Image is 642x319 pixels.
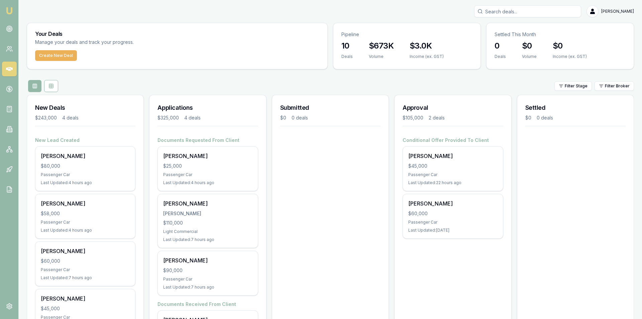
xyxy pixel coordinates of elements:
[525,114,531,121] div: $0
[408,152,497,160] div: [PERSON_NAME]
[41,172,130,177] div: Passenger Car
[537,114,553,121] div: 0 deals
[280,114,286,121] div: $0
[163,210,252,217] div: [PERSON_NAME]
[41,200,130,208] div: [PERSON_NAME]
[429,114,445,121] div: 2 deals
[525,103,626,112] h3: Settled
[163,220,252,226] div: $110,000
[495,54,506,59] div: Deals
[41,267,130,272] div: Passenger Car
[163,237,252,242] div: Last Updated: 7 hours ago
[565,83,587,89] span: Filter Stage
[35,137,135,144] h4: New Lead Created
[522,54,537,59] div: Volume
[341,54,353,59] div: Deals
[495,31,626,38] p: Settled This Month
[157,137,258,144] h4: Documents Requested From Client
[403,137,503,144] h4: Conditional Offer Provided To Client
[163,256,252,264] div: [PERSON_NAME]
[163,152,252,160] div: [PERSON_NAME]
[35,50,77,61] button: Create New Deal
[408,163,497,169] div: $45,000
[35,103,135,112] h3: New Deals
[341,41,353,51] h3: 10
[410,41,444,51] h3: $3.0K
[553,54,587,59] div: Income (ex. GST)
[403,103,503,112] h3: Approval
[280,103,381,112] h3: Submitted
[369,41,394,51] h3: $673K
[408,200,497,208] div: [PERSON_NAME]
[369,54,394,59] div: Volume
[157,301,258,308] h4: Documents Received From Client
[41,220,130,225] div: Passenger Car
[41,295,130,303] div: [PERSON_NAME]
[163,267,252,274] div: $90,000
[292,114,308,121] div: 0 deals
[163,172,252,177] div: Passenger Car
[403,114,423,121] div: $105,000
[157,103,258,112] h3: Applications
[41,305,130,312] div: $45,000
[408,228,497,233] div: Last Updated: [DATE]
[554,81,592,91] button: Filter Stage
[553,41,587,51] h3: $0
[605,83,630,89] span: Filter Broker
[62,114,79,121] div: 4 deals
[163,276,252,282] div: Passenger Car
[184,114,201,121] div: 4 deals
[495,41,506,51] h3: 0
[41,275,130,281] div: Last Updated: 7 hours ago
[163,285,252,290] div: Last Updated: 7 hours ago
[408,172,497,177] div: Passenger Car
[163,229,252,234] div: Light Commercial
[35,114,57,121] div: $243,000
[341,31,472,38] p: Pipeline
[408,220,497,225] div: Passenger Car
[408,180,497,185] div: Last Updated: 22 hours ago
[41,163,130,169] div: $80,000
[522,41,537,51] h3: $0
[5,7,13,15] img: emu-icon-u.png
[41,180,130,185] div: Last Updated: 4 hours ago
[41,152,130,160] div: [PERSON_NAME]
[41,210,130,217] div: $58,000
[41,258,130,264] div: $60,000
[601,9,634,14] span: [PERSON_NAME]
[595,81,634,91] button: Filter Broker
[157,114,179,121] div: $325,000
[35,38,206,46] p: Manage your deals and track your progress.
[410,54,444,59] div: Income (ex. GST)
[163,180,252,185] div: Last Updated: 4 hours ago
[41,228,130,233] div: Last Updated: 4 hours ago
[41,247,130,255] div: [PERSON_NAME]
[408,210,497,217] div: $60,000
[163,200,252,208] div: [PERSON_NAME]
[474,5,581,17] input: Search deals
[163,163,252,169] div: $25,000
[35,31,319,36] h3: Your Deals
